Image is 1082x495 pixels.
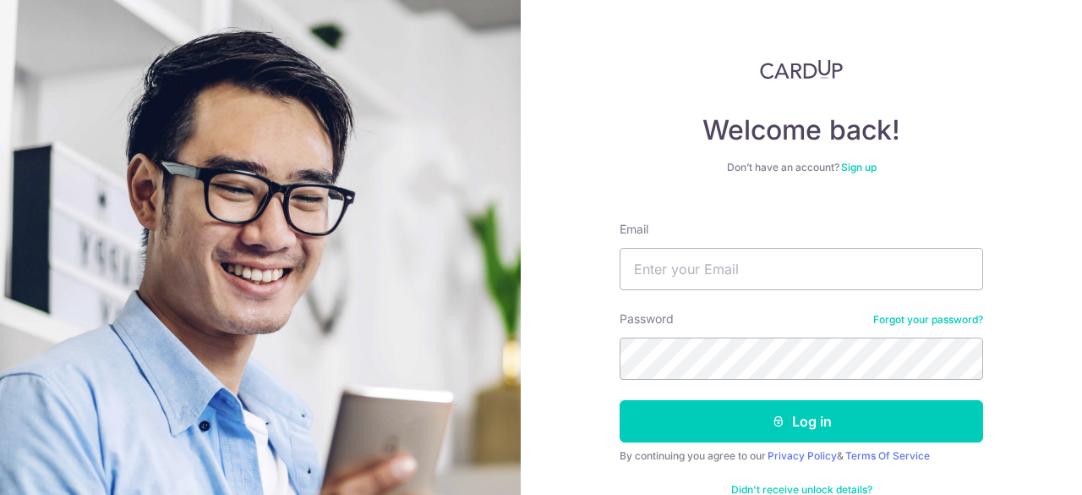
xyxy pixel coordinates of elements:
[760,59,843,80] img: CardUp Logo
[620,248,983,290] input: Enter your Email
[620,161,983,174] div: Don’t have an account?
[845,449,930,462] a: Terms Of Service
[768,449,837,462] a: Privacy Policy
[620,311,674,327] label: Password
[873,313,983,327] a: Forgot your password?
[620,113,983,147] h4: Welcome back!
[620,449,983,463] div: By continuing you agree to our &
[620,221,648,238] label: Email
[841,161,877,173] a: Sign up
[620,400,983,443] button: Log in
